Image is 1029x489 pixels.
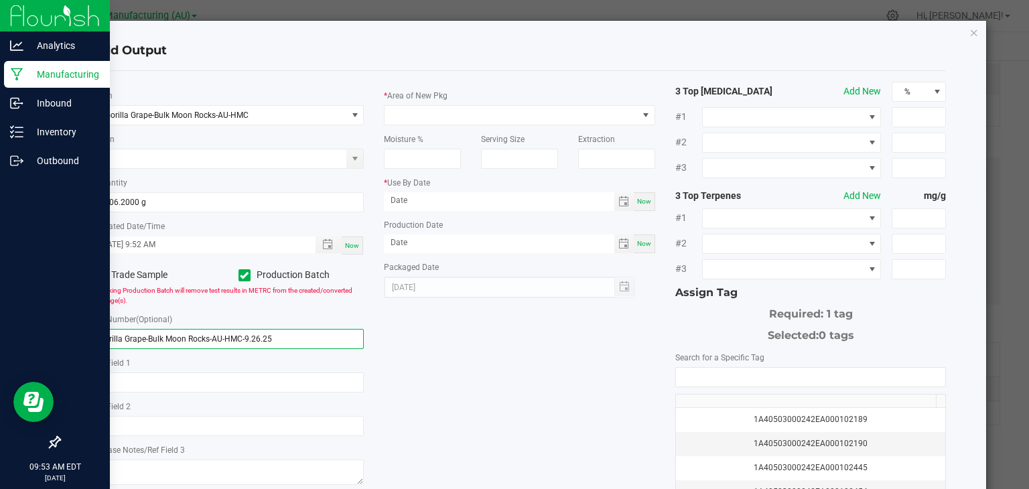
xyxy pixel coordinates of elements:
[684,462,938,474] div: 1A40503000242EA000102445
[843,84,881,98] button: Add New
[23,66,104,82] p: Manufacturing
[10,125,23,139] inline-svg: Inventory
[96,220,165,232] label: Created Date/Time
[892,189,946,203] strong: mg/g
[387,90,448,102] label: Area of New Pkg
[702,208,881,228] span: NO DATA FOUND
[384,234,614,251] input: Date
[675,110,702,124] span: #1
[675,189,784,203] strong: 3 Top Terpenes
[702,133,881,153] span: NO DATA FOUND
[136,315,172,324] span: (Optional)
[93,444,185,456] label: Release Notes/Ref Field 3
[6,461,104,473] p: 09:53 AM EDT
[384,261,439,273] label: Packaged Date
[675,262,702,276] span: #3
[675,84,784,98] strong: 3 Top [MEDICAL_DATA]
[637,240,651,247] span: Now
[13,382,54,422] iframe: Resource center
[676,368,946,387] input: NO DATA FOUND
[892,82,929,101] span: %
[675,322,947,344] div: Selected:
[93,42,947,60] h4: Add Output
[345,242,359,249] span: Now
[637,198,651,205] span: Now
[93,357,131,369] label: Ref Field 1
[23,95,104,111] p: Inbound
[10,154,23,167] inline-svg: Outbound
[819,329,854,342] span: 0 tags
[93,268,218,282] label: Trade Sample
[10,96,23,110] inline-svg: Inbound
[23,153,104,169] p: Outbound
[94,106,347,125] span: Gorilla Grape-Bulk Moon Rocks-AU-HMC
[93,287,352,304] span: Checking Production Batch will remove test results in METRC from the created/converted package(s).
[238,268,364,282] label: Production Batch
[384,192,614,209] input: Date
[384,133,423,145] label: Moisture %
[23,38,104,54] p: Analytics
[702,107,881,127] span: NO DATA FOUND
[10,68,23,81] inline-svg: Manufacturing
[614,192,634,211] span: Toggle calendar
[675,135,702,149] span: #2
[702,234,881,254] span: NO DATA FOUND
[702,259,881,279] span: NO DATA FOUND
[93,401,131,413] label: Ref Field 2
[684,437,938,450] div: 1A40503000242EA000102190
[684,413,938,426] div: 1A40503000242EA000102189
[675,236,702,251] span: #2
[675,211,702,225] span: #1
[6,473,104,483] p: [DATE]
[675,301,947,322] div: Required: 1 tag
[10,39,23,52] inline-svg: Analytics
[702,158,881,178] span: NO DATA FOUND
[481,133,525,145] label: Serving Size
[384,219,443,231] label: Production Date
[675,285,947,301] div: Assign Tag
[384,177,430,189] label: Use By Date
[614,234,634,253] span: Toggle calendar
[675,161,702,175] span: #3
[316,236,342,253] span: Toggle popup
[96,177,127,189] label: Quantity
[23,124,104,140] p: Inventory
[843,189,881,203] button: Add New
[675,352,764,364] label: Search for a Specific Tag
[93,313,172,326] label: Lot Number
[94,236,302,253] input: Created Datetime
[578,133,615,145] label: Extraction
